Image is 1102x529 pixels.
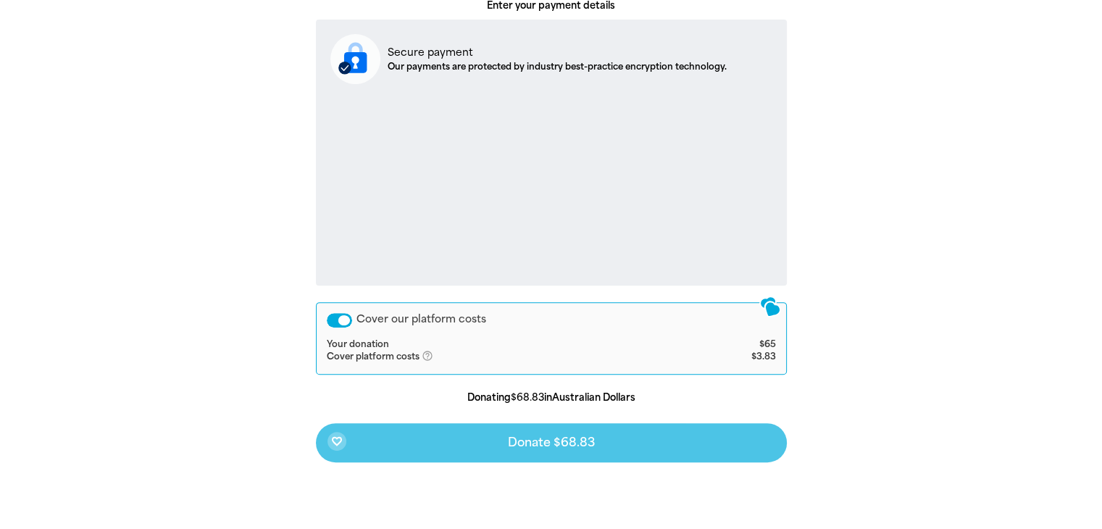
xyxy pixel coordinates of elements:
td: $3.83 [692,350,775,363]
p: Donating in Australian Dollars [316,391,787,405]
td: Your donation [327,339,693,351]
button: Cover our platform costs [327,313,352,328]
i: help_outlined [422,350,445,362]
p: Secure payment [388,45,727,60]
p: Our payments are protected by industry best-practice encryption technology. [388,60,727,73]
td: $65 [692,339,775,351]
iframe: Secure payment input frame [327,96,775,273]
td: Cover platform costs [327,350,693,363]
b: $68.83 [511,392,544,403]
